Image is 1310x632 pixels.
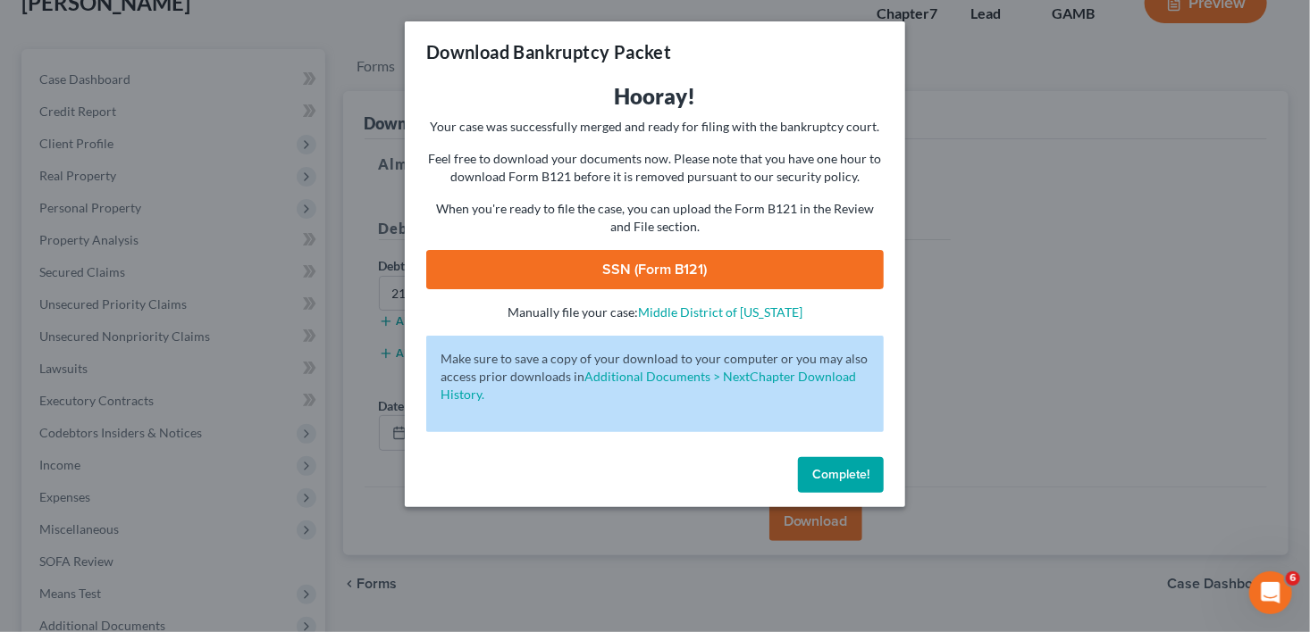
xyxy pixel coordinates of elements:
a: Middle District of [US_STATE] [638,304,802,320]
iframe: Intercom live chat [1249,571,1292,614]
p: Feel free to download your documents now. Please note that you have one hour to download Form B12... [426,150,884,186]
p: When you're ready to file the case, you can upload the Form B121 in the Review and File section. [426,200,884,236]
h3: Download Bankruptcy Packet [426,39,671,64]
a: SSN (Form B121) [426,250,884,289]
span: Complete! [812,467,869,482]
p: Manually file your case: [426,304,884,321]
span: 6 [1286,571,1300,586]
p: Make sure to save a copy of your download to your computer or you may also access prior downloads in [441,350,869,403]
a: Additional Documents > NextChapter Download History. [441,369,856,402]
button: Complete! [798,457,884,493]
h3: Hooray! [426,82,884,111]
p: Your case was successfully merged and ready for filing with the bankruptcy court. [426,118,884,136]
